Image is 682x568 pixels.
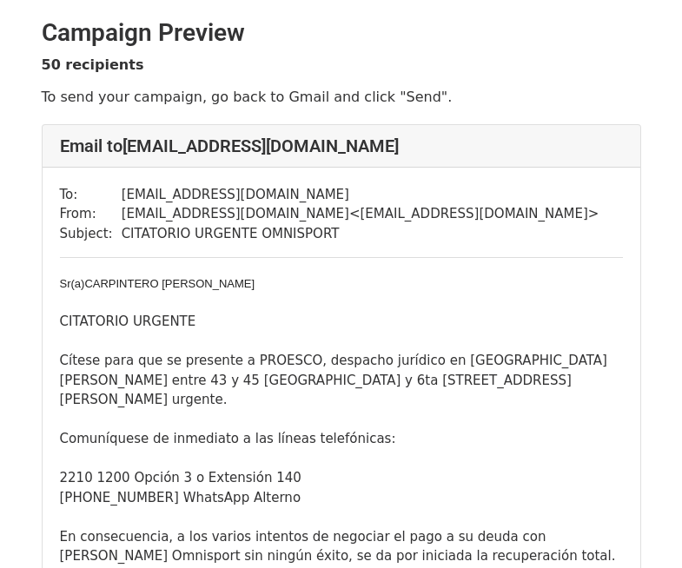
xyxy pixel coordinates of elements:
td: [EMAIL_ADDRESS][DOMAIN_NAME] < [EMAIL_ADDRESS][DOMAIN_NAME] > [122,204,599,224]
td: Subject: [60,224,122,244]
p: To send your campaign, go back to Gmail and click "Send". [42,88,641,106]
h4: Email to [EMAIL_ADDRESS][DOMAIN_NAME] [60,135,623,156]
div: ​ [60,275,623,293]
td: [EMAIL_ADDRESS][DOMAIN_NAME] [122,185,599,205]
td: To: [60,185,122,205]
td: From: [60,204,122,224]
h2: Campaign Preview [42,18,641,48]
span: Sr(a) [60,277,85,290]
span: CARPINTERO [PERSON_NAME] [84,277,255,290]
div: CITATORIO URGENTE [60,275,623,332]
strong: 50 recipients [42,56,144,73]
td: CITATORIO URGENTE OMNISPORT [122,224,599,244]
